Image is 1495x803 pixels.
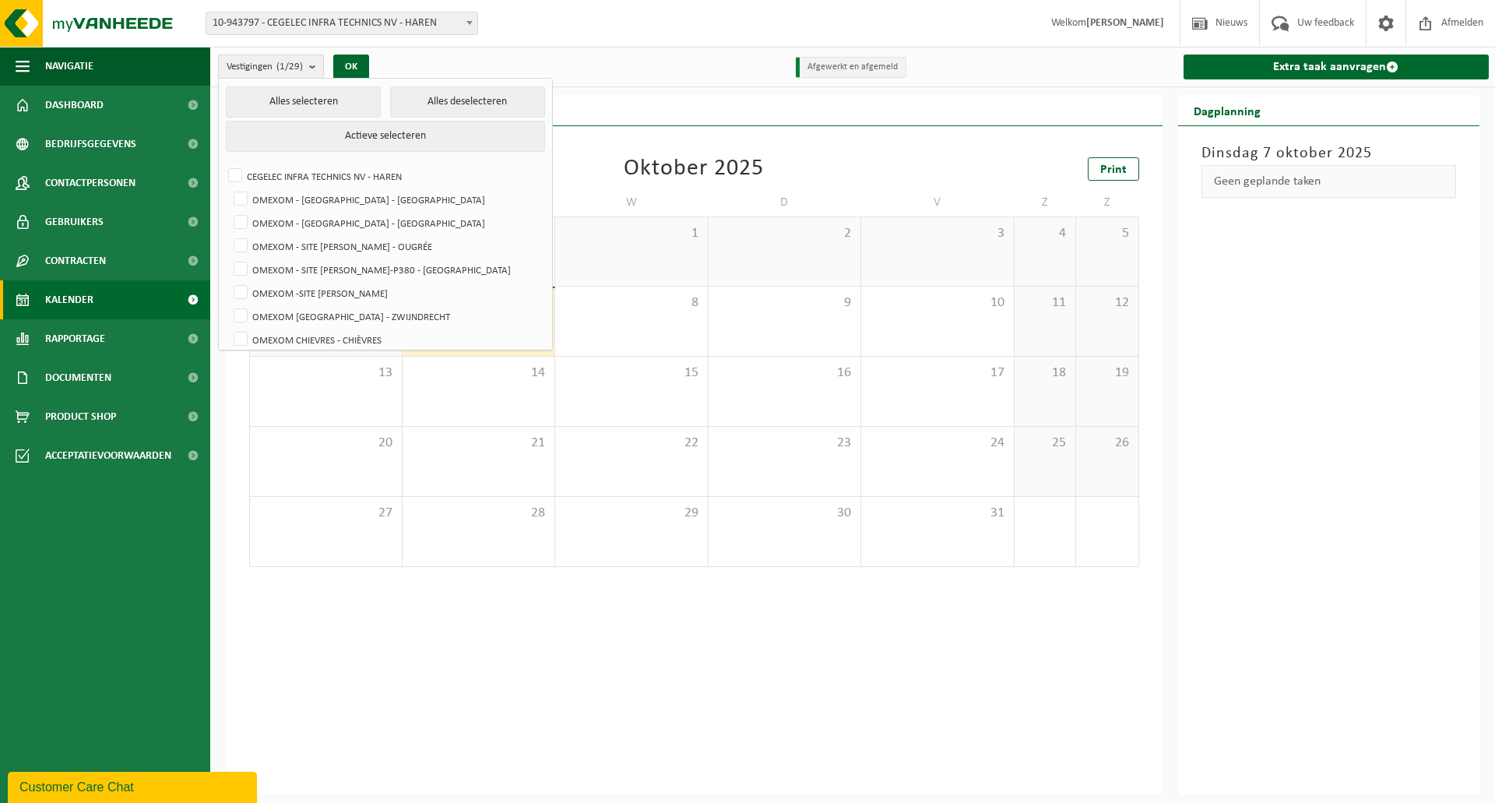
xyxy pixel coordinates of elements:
span: 11 [1022,294,1068,312]
label: OMEXOM [GEOGRAPHIC_DATA] - ZWIJNDRECHT [230,305,544,328]
span: 10-943797 - CEGELEC INFRA TECHNICS NV - HAREN [206,12,478,35]
span: 22 [563,435,700,452]
span: 29 [563,505,700,522]
label: OMEXOM - SITE [PERSON_NAME] - OUGRÉE [230,234,544,258]
span: 27 [258,505,394,522]
button: Alles selecteren [226,86,381,118]
label: OMEXOM - [GEOGRAPHIC_DATA] - [GEOGRAPHIC_DATA] [230,188,544,211]
span: 16 [716,365,853,382]
a: Extra taak aanvragen [1184,55,1490,79]
span: 18 [1022,365,1068,382]
span: 19 [1084,365,1130,382]
a: Print [1088,157,1139,181]
span: Print [1100,164,1127,176]
label: OMEXOM - SITE [PERSON_NAME]-P380 - [GEOGRAPHIC_DATA] [230,258,544,281]
label: OMEXOM CHIEVRES - CHIÈVRES [230,328,544,351]
span: Dashboard [45,86,104,125]
span: Navigatie [45,47,93,86]
span: Contracten [45,241,106,280]
td: Z [1015,188,1077,217]
span: 4 [1022,225,1068,242]
span: 30 [716,505,853,522]
span: 10-943797 - CEGELEC INFRA TECHNICS NV - HAREN [206,12,477,34]
count: (1/29) [276,62,303,72]
td: D [709,188,862,217]
span: Gebruikers [45,203,104,241]
td: Z [1076,188,1138,217]
span: 12 [1084,294,1130,312]
span: Documenten [45,358,111,397]
span: 24 [869,435,1006,452]
button: OK [333,55,369,79]
span: 15 [563,365,700,382]
td: W [555,188,709,217]
span: 2 [716,225,853,242]
span: 9 [716,294,853,312]
span: 8 [563,294,700,312]
li: Afgewerkt en afgemeld [796,57,906,78]
button: Vestigingen(1/29) [218,55,324,78]
td: V [861,188,1015,217]
span: Product Shop [45,397,116,436]
div: Oktober 2025 [624,157,764,181]
span: 20 [258,435,394,452]
button: Actieve selecteren [226,121,545,152]
label: CEGELEC INFRA TECHNICS NV - HAREN [225,164,544,188]
span: Vestigingen [227,55,303,79]
span: Kalender [45,280,93,319]
span: 25 [1022,435,1068,452]
span: 28 [410,505,547,522]
h2: Dagplanning [1178,95,1276,125]
span: 13 [258,365,394,382]
div: Geen geplande taken [1201,165,1457,198]
span: 21 [410,435,547,452]
span: 17 [869,365,1006,382]
span: Rapportage [45,319,105,358]
iframe: chat widget [8,769,260,803]
span: 23 [716,435,853,452]
span: 5 [1084,225,1130,242]
span: 31 [869,505,1006,522]
h3: Dinsdag 7 oktober 2025 [1201,142,1457,165]
span: 3 [869,225,1006,242]
span: Acceptatievoorwaarden [45,436,171,475]
strong: [PERSON_NAME] [1086,17,1164,29]
span: Contactpersonen [45,164,135,203]
label: OMEXOM -SITE [PERSON_NAME] [230,281,544,305]
span: 10 [869,294,1006,312]
span: 14 [410,365,547,382]
span: 1 [563,225,700,242]
label: OMEXOM - [GEOGRAPHIC_DATA] - [GEOGRAPHIC_DATA] [230,211,544,234]
span: Bedrijfsgegevens [45,125,136,164]
button: Alles deselecteren [390,86,545,118]
span: 26 [1084,435,1130,452]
